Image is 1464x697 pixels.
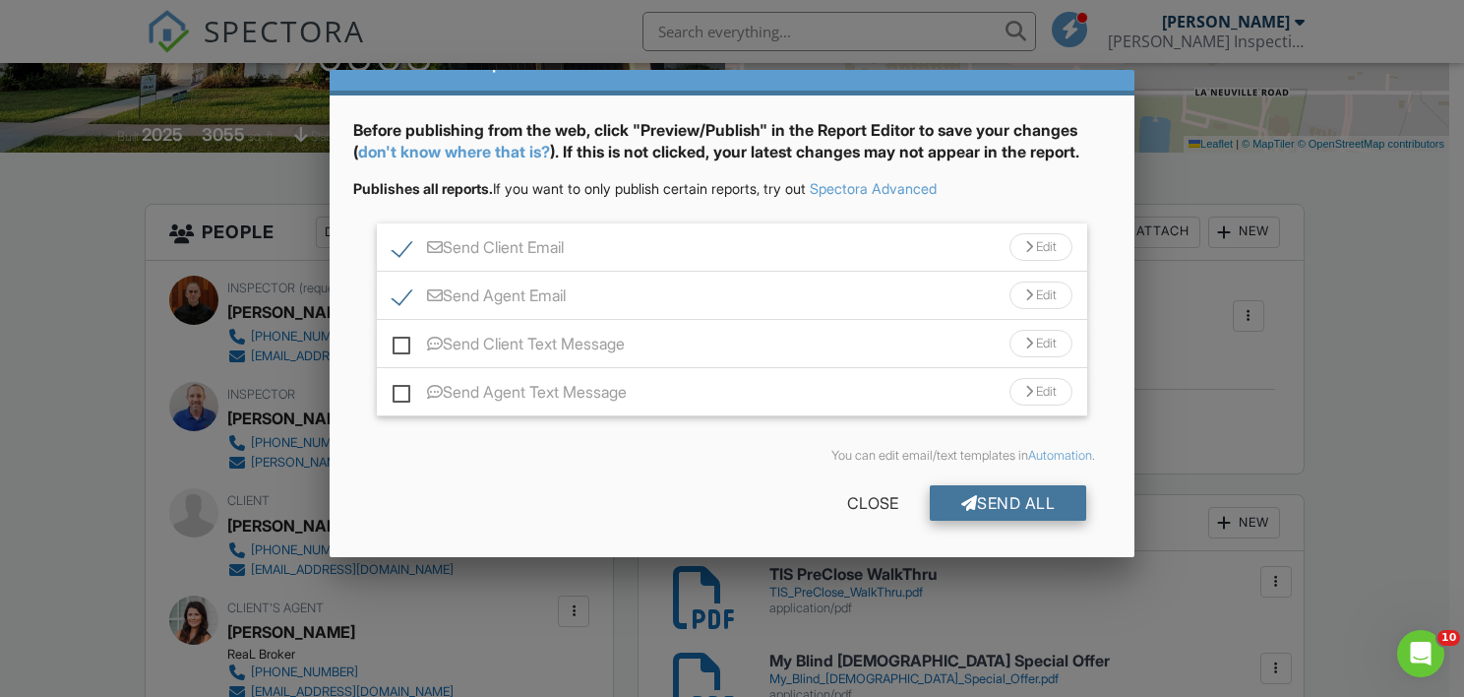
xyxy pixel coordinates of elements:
[816,485,930,521] div: Close
[353,119,1111,179] div: Before publishing from the web, click "Preview/Publish" in the Report Editor to save your changes...
[1397,630,1444,677] iframe: Intercom live chat
[930,485,1087,521] div: Send All
[1009,330,1072,357] div: Edit
[1009,282,1072,309] div: Edit
[1437,630,1460,646] span: 10
[358,142,550,161] a: don't know where that is?
[393,383,627,408] label: Send Agent Text Message
[393,286,566,311] label: Send Agent Email
[353,180,806,197] span: If you want to only publish certain reports, try out
[1009,233,1072,261] div: Edit
[369,448,1095,464] div: You can edit email/text templates in .
[1028,448,1092,463] a: Automation
[393,335,625,359] label: Send Client Text Message
[393,238,564,263] label: Send Client Email
[810,180,937,197] a: Spectora Advanced
[1009,378,1072,406] div: Edit
[353,180,493,197] strong: Publishes all reports.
